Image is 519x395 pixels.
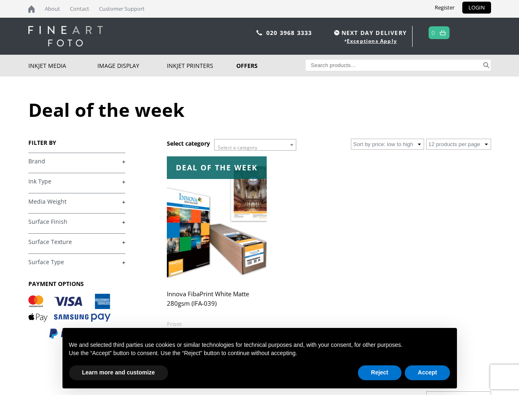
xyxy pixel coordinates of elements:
[440,30,446,35] img: basket.svg
[167,156,266,281] img: Innova FibaPrint White Matte 280gsm (IFA-039)
[97,55,167,77] a: Image Display
[332,28,407,37] span: NEXT DAY DELIVERY
[167,156,266,179] div: Deal of the week
[429,2,461,14] a: Register
[28,158,125,165] a: +
[28,238,125,246] a: +
[28,218,125,226] a: +
[167,286,266,319] h2: Innova FibaPrint White Matte 280gsm (IFA-039)
[28,173,125,189] h4: Ink Type
[334,30,339,35] img: time.svg
[236,55,306,77] a: Offers
[358,365,401,380] button: Reject
[256,30,262,35] img: phone.svg
[482,60,491,71] button: Search
[306,60,482,71] input: Search products…
[347,37,397,44] a: Exceptions Apply
[28,294,111,339] img: PAYMENT OPTIONS
[405,365,450,380] button: Accept
[167,55,236,77] a: Inkjet Printers
[266,29,312,37] a: 020 3968 3333
[28,55,98,77] a: Inkjet Media
[69,349,450,358] p: Use the “Accept” button to consent. Use the “Reject” button to continue without accepting.
[431,27,435,39] a: 0
[167,156,266,339] a: Deal of the week Innova FibaPrint White Matte 280gsm (IFA-039) £18.99£15.99
[462,2,491,14] a: LOGIN
[28,258,125,266] a: +
[28,139,125,146] h3: FILTER BY
[69,365,168,380] button: Learn more and customize
[351,139,424,150] select: Shop order
[28,193,125,209] h4: Media Weight
[28,178,125,186] a: +
[28,26,103,46] img: logo-white.svg
[167,139,210,147] h3: Select category
[28,97,491,122] h1: Deal of the week
[28,198,125,206] a: +
[28,253,125,270] h4: Surface Type
[28,213,125,230] h4: Surface Finish
[28,153,125,169] h4: Brand
[28,280,125,288] h3: PAYMENT OPTIONS
[218,144,257,151] span: Select a category
[69,341,450,349] p: We and selected third parties use cookies or similar technologies for technical purposes and, wit...
[28,233,125,250] h4: Surface Texture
